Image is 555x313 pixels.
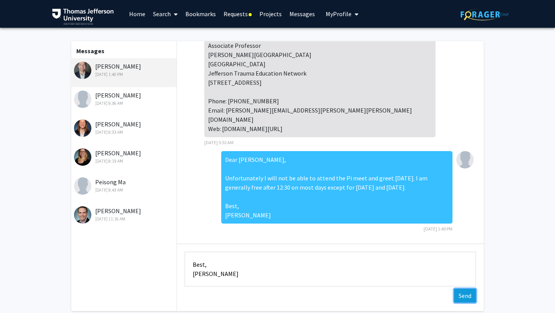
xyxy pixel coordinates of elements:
[454,289,476,303] button: Send
[52,8,114,25] img: Thomas Jefferson University Logo
[221,151,452,224] div: Dear [PERSON_NAME], Unfortunately I will not be able to attend the Pi meet and greet [DATE]. I am...
[6,278,33,307] iframe: Chat
[74,158,175,165] div: [DATE] 8:19 AM
[204,140,234,145] span: [DATE] 5:53 AM
[74,215,175,222] div: [DATE] 11:16 AM
[185,252,476,286] textarea: Message
[456,151,474,168] img: Samuel Vizzeswarapu
[74,71,175,78] div: [DATE] 1:40 PM
[74,187,175,194] div: [DATE] 9:43 AM
[74,129,175,136] div: [DATE] 8:33 AM
[220,0,256,27] a: Requests
[286,0,319,27] a: Messages
[256,0,286,27] a: Projects
[74,148,91,166] img: Amy Cunningham
[74,91,175,107] div: [PERSON_NAME]
[149,0,182,27] a: Search
[74,119,91,137] img: Katie Hunzinger
[74,206,175,222] div: [PERSON_NAME]
[74,206,91,224] img: Charles Scott
[125,0,149,27] a: Home
[424,226,452,232] span: [DATE] 1:40 PM
[74,91,91,108] img: Hsiangkuo Yuan
[182,0,220,27] a: Bookmarks
[74,100,175,107] div: [DATE] 9:36 AM
[74,119,175,136] div: [PERSON_NAME]
[326,10,351,18] span: My Profile
[74,62,91,79] img: Stephen DiDonato
[76,47,104,55] b: Messages
[74,177,91,195] img: Peisong Ma
[74,177,175,194] div: Peisong Ma
[74,148,175,165] div: [PERSON_NAME]
[74,62,175,78] div: [PERSON_NAME]
[461,8,509,20] img: ForagerOne Logo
